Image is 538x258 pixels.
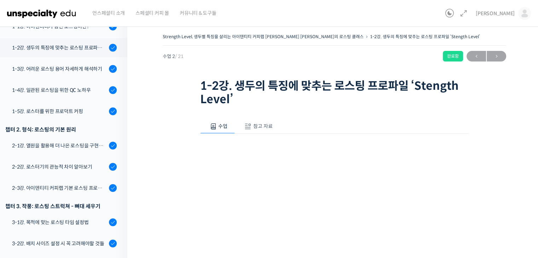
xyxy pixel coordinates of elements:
span: 설정 [109,210,118,216]
span: → [487,52,506,61]
a: 대화 [47,199,91,217]
span: 홈 [22,210,27,216]
span: 참고 자료 [253,123,273,129]
a: 홈 [2,199,47,217]
span: / 21 [175,53,184,59]
h1: 1-2강. 생두의 특징에 맞추는 로스팅 프로파일 ‘Stength Level’ [200,79,469,106]
a: 다음→ [487,51,506,61]
a: Strength Level, 생두별 특징을 살리는 아이덴티티 커피랩 [PERSON_NAME] [PERSON_NAME]의 로스팅 클래스 [163,34,364,39]
a: ←이전 [467,51,486,61]
span: 대화 [65,210,73,216]
div: 2-2강. 로스터기의 관능적 차이 알아보기 [12,163,107,171]
span: 수업 [218,123,227,129]
div: 3-2강. 배치 사이즈 설정 시 꼭 고려해야할 것들 [12,240,107,247]
div: 완료함 [443,51,463,61]
div: 1-2강. 생두의 특징에 맞추는 로스팅 프로파일 'Stength Level' [12,44,107,52]
div: 3-1강. 목적에 맞는 로스팅 타임 설정법 [12,218,107,226]
div: 1-4강. 일관된 로스팅을 위한 QC 노하우 [12,86,107,94]
span: ← [467,52,486,61]
div: 2-3강. 아이덴티티 커피랩 기본 로스팅 프로파일 세팅 [12,184,107,192]
span: 수업 2 [163,54,184,59]
a: 1-2강. 생두의 특징에 맞추는 로스팅 프로파일 ‘Stength Level’ [370,34,480,39]
div: 챕터 2. 형식: 로스팅의 기본 원리 [5,125,117,134]
a: 설정 [91,199,136,217]
span: [PERSON_NAME] [476,10,515,17]
div: 챕터 3. 작풍: 로스팅 스트럭쳐 - 뼈대 세우기 [5,201,117,211]
div: 2-1강. 열원을 활용해 더 나은 로스팅을 구현하는 방법 [12,142,107,149]
div: 1-3강. 어려운 로스팅 용어 자세하게 해석하기 [12,65,107,73]
div: 1-5강. 로스터를 위한 프로덕트 커핑 [12,107,107,115]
